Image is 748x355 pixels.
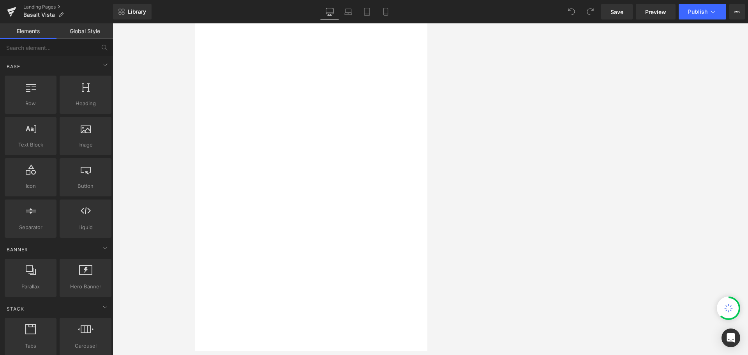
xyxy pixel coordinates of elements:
span: Stack [6,305,25,313]
span: Row [7,99,54,108]
span: Banner [6,246,29,253]
span: Save [610,8,623,16]
span: Button [62,182,109,190]
span: Carousel [62,342,109,350]
span: Icon [7,182,54,190]
span: Parallax [7,283,54,291]
button: Undo [564,4,579,19]
span: Image [62,141,109,149]
span: Publish [688,9,707,15]
a: Landing Pages [23,4,113,10]
a: Preview [636,4,676,19]
a: Tablet [358,4,376,19]
button: Publish [679,4,726,19]
a: Mobile [376,4,395,19]
span: Separator [7,223,54,231]
a: Desktop [320,4,339,19]
span: Basalt Vista [23,12,55,18]
iframe: To enrich screen reader interactions, please activate Accessibility in Grammarly extension settings [195,23,427,351]
span: Base [6,63,21,70]
div: Open Intercom Messenger [722,329,740,347]
a: Laptop [339,4,358,19]
span: Library [128,8,146,15]
span: Preview [645,8,666,16]
a: Global Style [56,23,113,39]
span: Hero Banner [62,283,109,291]
span: Heading [62,99,109,108]
span: Tabs [7,342,54,350]
button: Redo [582,4,598,19]
button: More [729,4,745,19]
span: Text Block [7,141,54,149]
a: New Library [113,4,152,19]
span: Liquid [62,223,109,231]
